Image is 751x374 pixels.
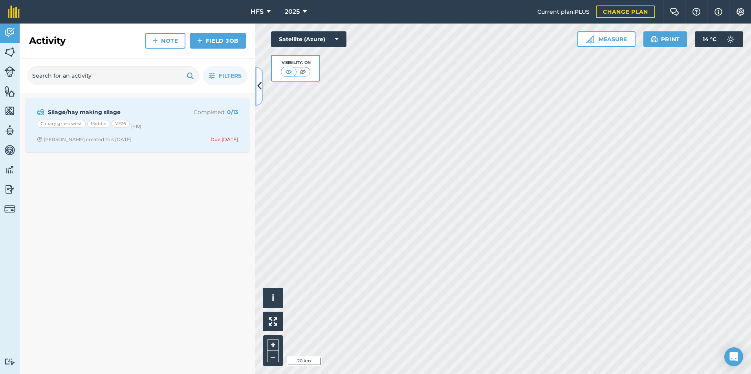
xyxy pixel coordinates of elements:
p: Completed : [176,108,238,116]
button: Satellite (Azure) [271,31,346,47]
button: i [263,288,283,308]
img: svg+xml;base64,PD94bWwgdmVyc2lvbj0iMS4wIiBlbmNvZGluZz0idXRmLTgiPz4KPCEtLSBHZW5lcmF0b3I6IEFkb2JlIE... [4,144,15,156]
img: svg+xml;base64,PHN2ZyB4bWxucz0iaHR0cDovL3d3dy53My5vcmcvMjAwMC9zdmciIHdpZHRoPSIxOSIgaGVpZ2h0PSIyNC... [650,34,658,44]
img: svg+xml;base64,PD94bWwgdmVyc2lvbj0iMS4wIiBlbmNvZGluZz0idXRmLTgiPz4KPCEtLSBHZW5lcmF0b3I6IEFkb2JlIE... [4,125,15,136]
img: svg+xml;base64,PD94bWwgdmVyc2lvbj0iMS4wIiBlbmNvZGluZz0idXRmLTgiPz4KPCEtLSBHZW5lcmF0b3I6IEFkb2JlIE... [4,66,15,77]
img: svg+xml;base64,PHN2ZyB4bWxucz0iaHR0cDovL3d3dy53My5vcmcvMjAwMC9zdmciIHdpZHRoPSI1NiIgaGVpZ2h0PSI2MC... [4,105,15,117]
span: 2025 [285,7,300,16]
button: 14 °C [695,31,743,47]
small: (+ 10 ) [131,123,141,129]
img: Ruler icon [586,35,594,43]
img: svg+xml;base64,PHN2ZyB4bWxucz0iaHR0cDovL3d3dy53My5vcmcvMjAwMC9zdmciIHdpZHRoPSIxNCIgaGVpZ2h0PSIyNC... [197,36,203,45]
div: Middle [87,120,110,128]
img: A question mark icon [692,8,701,16]
img: svg+xml;base64,PD94bWwgdmVyc2lvbj0iMS4wIiBlbmNvZGluZz0idXRmLTgiPz4KPCEtLSBHZW5lcmF0b3I6IEFkb2JlIE... [4,164,15,176]
img: svg+xml;base64,PD94bWwgdmVyc2lvbj0iMS4wIiBlbmNvZGluZz0idXRmLTgiPz4KPCEtLSBHZW5lcmF0b3I6IEFkb2JlIE... [4,183,15,195]
img: Clock with arrow pointing clockwise [37,137,42,142]
img: svg+xml;base64,PD94bWwgdmVyc2lvbj0iMS4wIiBlbmNvZGluZz0idXRmLTgiPz4KPCEtLSBHZW5lcmF0b3I6IEFkb2JlIE... [37,107,44,117]
div: VF26 [112,120,130,128]
img: svg+xml;base64,PD94bWwgdmVyc2lvbj0iMS4wIiBlbmNvZGluZz0idXRmLTgiPz4KPCEtLSBHZW5lcmF0b3I6IEFkb2JlIE... [4,203,15,214]
img: svg+xml;base64,PD94bWwgdmVyc2lvbj0iMS4wIiBlbmNvZGluZz0idXRmLTgiPz4KPCEtLSBHZW5lcmF0b3I6IEFkb2JlIE... [4,358,15,365]
img: svg+xml;base64,PHN2ZyB4bWxucz0iaHR0cDovL3d3dy53My5vcmcvMjAwMC9zdmciIHdpZHRoPSI1MCIgaGVpZ2h0PSI0MC... [298,68,308,76]
img: Two speech bubbles overlapping with the left bubble in the forefront [670,8,679,16]
img: svg+xml;base64,PHN2ZyB4bWxucz0iaHR0cDovL3d3dy53My5vcmcvMjAwMC9zdmciIHdpZHRoPSI1NiIgaGVpZ2h0PSI2MC... [4,46,15,58]
button: – [267,351,279,362]
span: i [272,293,274,303]
a: Field Job [190,33,246,49]
img: svg+xml;base64,PHN2ZyB4bWxucz0iaHR0cDovL3d3dy53My5vcmcvMjAwMC9zdmciIHdpZHRoPSIxNCIgaGVpZ2h0PSIyNC... [152,36,158,45]
a: Change plan [596,5,655,18]
img: svg+xml;base64,PHN2ZyB4bWxucz0iaHR0cDovL3d3dy53My5vcmcvMjAwMC9zdmciIHdpZHRoPSIxOSIgaGVpZ2h0PSIyNC... [187,71,194,80]
strong: 0 / 13 [227,109,238,116]
span: HFS [251,7,264,16]
img: fieldmargin Logo [8,5,20,18]
button: + [267,339,279,351]
img: svg+xml;base64,PD94bWwgdmVyc2lvbj0iMS4wIiBlbmNvZGluZz0idXRmLTgiPz4KPCEtLSBHZW5lcmF0b3I6IEFkb2JlIE... [4,27,15,38]
div: [PERSON_NAME] created this [DATE] [37,136,132,143]
span: Current plan : PLUS [537,7,590,16]
a: Note [145,33,185,49]
div: Open Intercom Messenger [724,347,743,366]
img: svg+xml;base64,PD94bWwgdmVyc2lvbj0iMS4wIiBlbmNvZGluZz0idXRmLTgiPz4KPCEtLSBHZW5lcmF0b3I6IEFkb2JlIE... [723,31,738,47]
h2: Activity [29,34,66,47]
span: Filters [219,71,242,80]
a: Silage/hay making silageCompleted: 0/13Canary grass westMiddleVF26(+10)Clock with arrow pointing ... [31,103,244,147]
img: svg+xml;base64,PHN2ZyB4bWxucz0iaHR0cDovL3d3dy53My5vcmcvMjAwMC9zdmciIHdpZHRoPSI1NiIgaGVpZ2h0PSI2MC... [4,85,15,97]
span: 14 ° C [703,31,716,47]
div: Canary grass west [37,120,86,128]
div: Due [DATE] [211,136,238,143]
strong: Silage/hay making silage [48,108,172,116]
img: Four arrows, one pointing top left, one top right, one bottom right and the last bottom left [269,317,277,326]
div: Visibility: On [281,60,311,66]
button: Measure [577,31,636,47]
button: Print [643,31,687,47]
img: svg+xml;base64,PHN2ZyB4bWxucz0iaHR0cDovL3d3dy53My5vcmcvMjAwMC9zdmciIHdpZHRoPSI1MCIgaGVpZ2h0PSI0MC... [284,68,293,76]
img: svg+xml;base64,PHN2ZyB4bWxucz0iaHR0cDovL3d3dy53My5vcmcvMjAwMC9zdmciIHdpZHRoPSIxNyIgaGVpZ2h0PSIxNy... [714,7,722,16]
button: Filters [203,66,247,85]
input: Search for an activity [27,66,199,85]
img: A cog icon [736,8,745,16]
